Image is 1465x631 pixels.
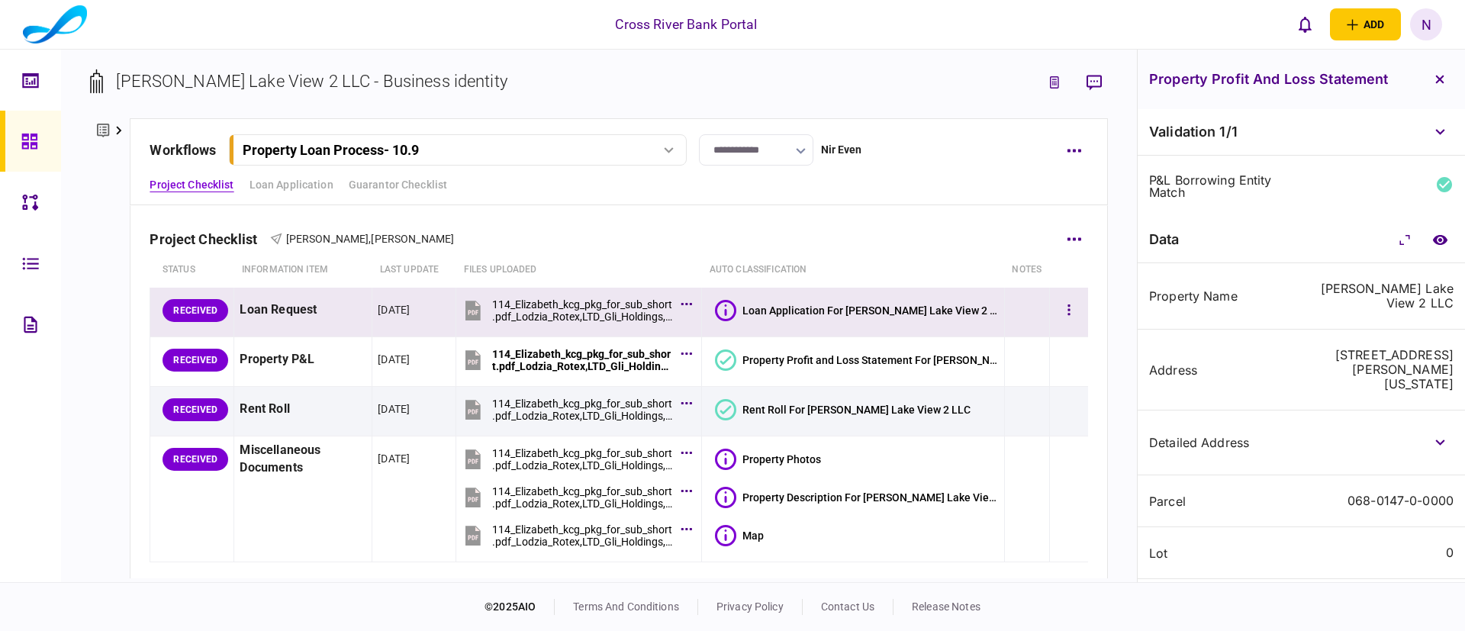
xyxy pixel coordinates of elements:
[1149,290,1296,302] div: property name
[742,491,999,504] div: Property Description For Elizabeth Lake View 2 LLC
[1410,8,1442,40] button: N
[378,352,410,367] div: [DATE]
[240,442,366,477] div: Miscellaneous Documents
[742,304,999,317] div: Loan Application For Elizabeth Lake View 2 LLC
[1149,547,1296,559] div: lot
[492,523,673,548] div: 114_Elizabeth_kcg_pkg_for_sub_short.pdf_Lodzia_Rotex,LTD_Gli_Holdings,_LLC_18cc1cafbd20bfa3 - Pag...
[715,449,821,470] button: Property Photos
[462,518,688,552] button: 114_Elizabeth_kcg_pkg_for_sub_short.pdf_Lodzia_Rotex,LTD_Gli_Holdings,_LLC_18cc1cafbd20bfa3 - Pag...
[23,5,87,43] img: client company logo
[1347,494,1454,508] div: 068-0147-0-0000
[1391,226,1418,253] button: Collapse/Expand All
[1149,232,1180,247] div: data
[715,399,971,420] button: Rent Roll For Elizabeth Lake View 2 LLC
[1041,69,1068,96] button: link to underwriting page
[462,343,688,377] button: 114_Elizabeth_kcg_pkg_for_sub_short.pdf_Lodzia_Rotex,LTD_Gli_Holdings,_LLC_18cc1cafbd20bfa3 - Pag...
[1426,226,1454,253] a: compare to document
[742,354,999,366] div: Property Profit and Loss Statement For Elizabeth Lake View 2 LLC
[369,233,371,245] span: ,
[462,480,688,514] button: 114_Elizabeth_kcg_pkg_for_sub_short.pdf_Lodzia_Rotex,LTD_Gli_Holdings,_LLC_18cc1cafbd20bfa3 - Pag...
[116,69,507,94] div: [PERSON_NAME] Lake View 2 LLC - Business identity
[150,140,216,160] div: workflows
[1149,436,1296,449] div: detailed address
[492,348,673,372] div: 114_Elizabeth_kcg_pkg_for_sub_short.pdf_Lodzia_Rotex,LTD_Gli_Holdings,_LLC_18cc1cafbd20bfa3 - Pag...
[1289,8,1321,40] button: open notifications list
[286,233,369,245] span: [PERSON_NAME]
[715,300,999,321] button: Loan Application For Elizabeth Lake View 2 LLC
[492,298,673,323] div: 114_Elizabeth_kcg_pkg_for_sub_short.pdf_Lodzia_Rotex,LTD_Gli_Holdings,_LLC_18cc1cafbd20bfa3.pdf
[378,451,410,466] div: [DATE]
[742,453,821,465] div: Property Photos
[702,253,1005,288] th: auto classification
[715,349,999,371] button: Property Profit and Loss Statement For Elizabeth Lake View 2 LLC
[240,293,366,327] div: Loan Request
[742,530,764,542] div: Map
[243,142,419,158] div: Property Loan Process - 10.9
[163,448,228,471] div: RECEIVED
[1149,495,1296,507] div: parcel
[912,600,980,613] a: release notes
[615,14,757,34] div: Cross River Bank Portal
[742,404,971,416] div: Rent Roll For Elizabeth Lake View 2 LLC
[462,392,688,427] button: 114_Elizabeth_kcg_pkg_for_sub_short.pdf_Lodzia_Rotex,LTD_Gli_Holdings,_LLC_18cc1cafbd20bfa3 - Pag...
[485,599,555,615] div: © 2025 AIO
[150,253,234,288] th: status
[1149,124,1215,140] span: Validation
[1308,282,1454,311] div: [PERSON_NAME] Lake View 2 LLC
[716,600,784,613] a: privacy policy
[229,134,687,166] button: Property Loan Process- 10.9
[163,299,228,322] div: RECEIVED
[1446,546,1454,560] div: 0
[456,253,702,288] th: Files uploaded
[492,485,673,510] div: 114_Elizabeth_kcg_pkg_for_sub_short.pdf_Lodzia_Rotex,LTD_Gli_Holdings,_LLC_18cc1cafbd20bfa3 - Pag...
[492,447,673,472] div: 114_Elizabeth_kcg_pkg_for_sub_short.pdf_Lodzia_Rotex,LTD_Gli_Holdings,_LLC_18cc1cafbd20bfa3 - Pag...
[821,600,874,613] a: contact us
[378,401,410,417] div: [DATE]
[573,600,679,613] a: terms and conditions
[240,392,366,427] div: Rent Roll
[821,142,862,158] div: Nir Even
[1219,124,1237,140] span: 1 / 1
[240,343,366,377] div: Property P&L
[1149,364,1296,376] div: Address
[163,398,228,421] div: RECEIVED
[378,302,410,317] div: [DATE]
[1149,174,1296,198] div: P&L Borrowing Entity Match
[250,177,333,193] a: Loan Application
[1004,253,1049,288] th: notes
[349,177,448,193] a: Guarantor Checklist
[1308,348,1454,391] div: [STREET_ADDRESS][PERSON_NAME][US_STATE]
[715,487,999,508] button: Property Description For Elizabeth Lake View 2 LLC
[371,233,454,245] span: [PERSON_NAME]
[234,253,372,288] th: Information item
[715,525,764,546] button: Map
[1149,72,1388,86] h3: Property Profit and Loss Statement
[150,231,269,247] div: Project Checklist
[492,398,673,422] div: 114_Elizabeth_kcg_pkg_for_sub_short.pdf_Lodzia_Rotex,LTD_Gli_Holdings,_LLC_18cc1cafbd20bfa3 - Pag...
[163,349,228,372] div: RECEIVED
[462,442,688,476] button: 114_Elizabeth_kcg_pkg_for_sub_short.pdf_Lodzia_Rotex,LTD_Gli_Holdings,_LLC_18cc1cafbd20bfa3 - Pag...
[462,293,688,327] button: 114_Elizabeth_kcg_pkg_for_sub_short.pdf_Lodzia_Rotex,LTD_Gli_Holdings,_LLC_18cc1cafbd20bfa3.pdf
[1330,8,1401,40] button: open adding identity options
[372,253,456,288] th: last update
[150,177,233,193] a: Project Checklist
